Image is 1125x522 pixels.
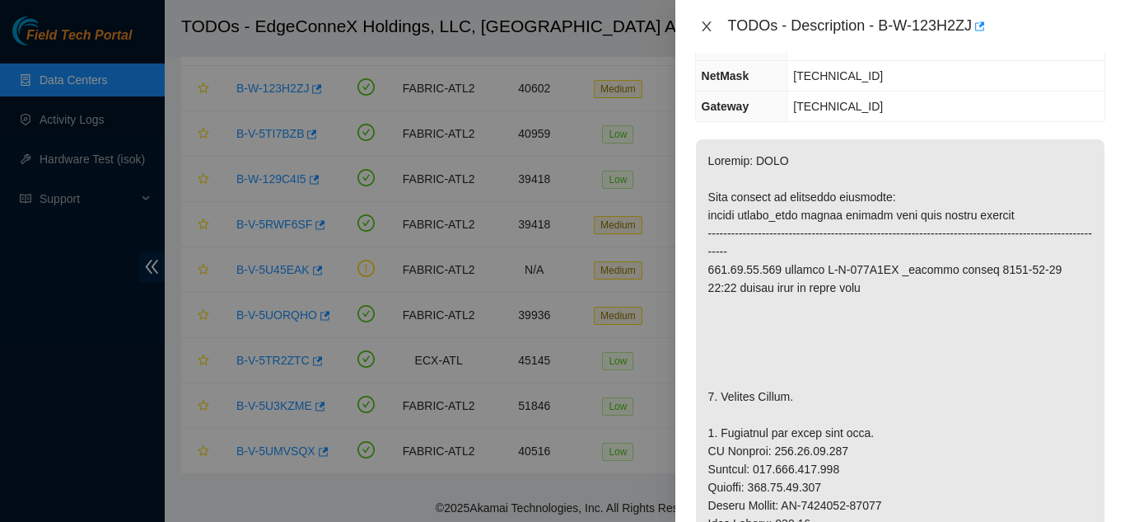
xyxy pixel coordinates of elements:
div: TODOs - Description - B-W-123H2ZJ [728,13,1105,40]
span: Gateway [702,100,749,113]
span: [TECHNICAL_ID] [793,69,883,82]
span: NetMask [702,69,749,82]
span: close [700,20,713,33]
span: [TECHNICAL_ID] [793,100,883,113]
button: Close [695,19,718,35]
